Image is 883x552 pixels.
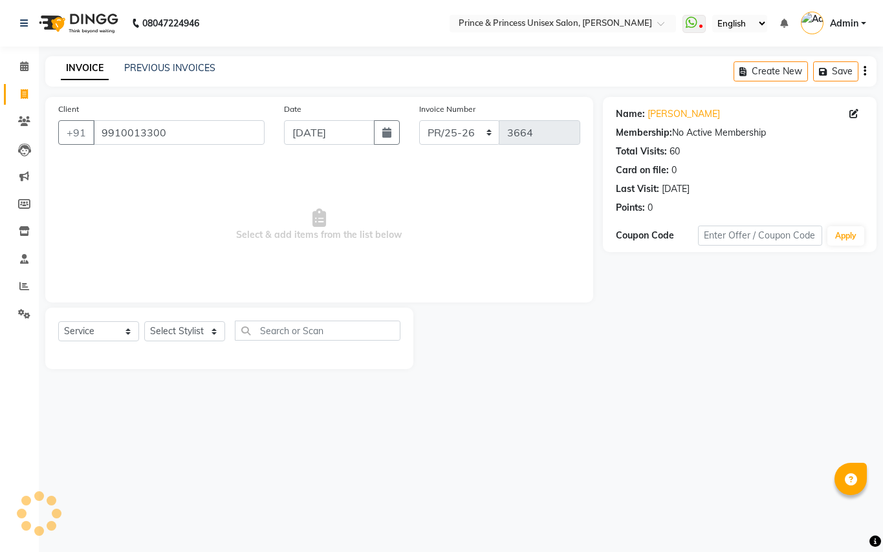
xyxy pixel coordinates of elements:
div: 60 [670,145,680,158]
span: Admin [830,17,858,30]
a: [PERSON_NAME] [648,107,720,121]
div: Total Visits: [616,145,667,158]
div: Card on file: [616,164,669,177]
div: Last Visit: [616,182,659,196]
label: Date [284,103,301,115]
b: 08047224946 [142,5,199,41]
button: Save [813,61,858,81]
div: Membership: [616,126,672,140]
a: PREVIOUS INVOICES [124,62,215,74]
label: Invoice Number [419,103,475,115]
input: Search or Scan [235,321,400,341]
div: Name: [616,107,645,121]
div: 0 [671,164,677,177]
div: [DATE] [662,182,690,196]
label: Client [58,103,79,115]
button: Apply [827,226,864,246]
div: Points: [616,201,645,215]
span: Select & add items from the list below [58,160,580,290]
div: No Active Membership [616,126,864,140]
iframe: chat widget [829,500,870,539]
a: INVOICE [61,57,109,80]
button: Create New [734,61,808,81]
img: logo [33,5,122,41]
div: Coupon Code [616,229,699,242]
input: Enter Offer / Coupon Code [698,226,822,246]
img: Admin [801,12,823,34]
div: 0 [648,201,653,215]
button: +91 [58,120,94,145]
input: Search by Name/Mobile/Email/Code [93,120,265,145]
